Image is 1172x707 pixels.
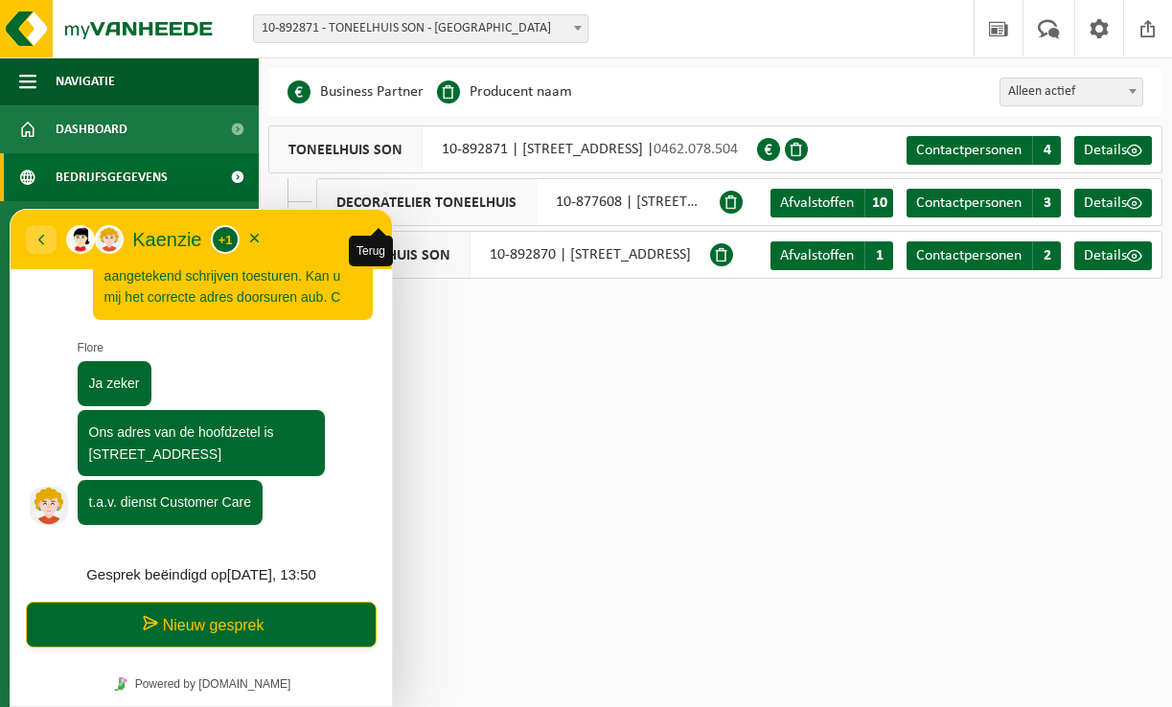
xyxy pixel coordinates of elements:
a: Details [1074,241,1152,270]
span: Afvalstoffen [780,195,854,211]
p: Gesprek beëindigd op [20,354,363,377]
span: Afvalstoffen [780,248,854,263]
span: Alleen actief [1000,79,1142,105]
span: Bedrijfsgegevens [56,153,168,201]
img: Profielafbeelding agent [20,278,58,316]
span: 10 [864,189,893,217]
span: 10-892871 - TONEELHUIS SON - ANTWERPEN [253,14,588,43]
li: Business Partner [287,78,424,106]
span: Contactpersonen [916,143,1022,158]
span: t.a.v. dienst Customer Care [80,285,241,301]
span: Navigatie [56,57,115,105]
a: Details [1074,189,1152,217]
span: Details [1084,248,1127,263]
p: Flore [68,130,363,148]
time: [DATE], 13:50 [218,357,307,374]
span: 4 [1032,136,1061,165]
a: Contactpersonen 2 [907,241,1061,270]
div: 10-892870 | [STREET_ADDRESS] [316,231,710,279]
div: 10-877608 | [STREET_ADDRESS] [316,178,720,226]
li: Producent naam [437,78,572,106]
span: DECORATELIER TONEELHUIS [317,179,537,225]
a: Powered by [DOMAIN_NAME] [97,463,287,488]
span: TONEELHUIS SON [317,232,471,278]
a: Afvalstoffen 1 [770,241,893,270]
a: Contactpersonen 4 [907,136,1061,165]
span: Contactpersonen [916,195,1022,211]
span: Contactpersonen [916,248,1022,263]
span: TONEELHUIS SON [269,126,423,172]
iframe: chat widget [10,209,393,707]
a: Details [1074,136,1152,165]
span: Contactpersonen [56,201,167,249]
span: 10-892871 - TONEELHUIS SON - ANTWERPEN [254,15,587,42]
span: Ja zeker [80,167,130,182]
span: 1 [864,241,893,270]
span: 3 [1032,189,1061,217]
span: Details [1084,143,1127,158]
span: Alleen actief [1000,78,1143,106]
div: 10-892871 | [STREET_ADDRESS] | [268,125,757,173]
button: Nieuw gesprek [16,393,367,439]
span: Details [1084,195,1127,211]
a: Afvalstoffen 10 [770,189,893,217]
span: Dashboard [56,105,127,153]
img: Tawky_16x16.svg [104,468,118,482]
span: 2 [1032,241,1061,270]
span: Ons adres van de hoofdzetel is [STREET_ADDRESS] [80,216,264,253]
span: 0462.078.504 [654,142,738,157]
a: Contactpersonen 3 [907,189,1061,217]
